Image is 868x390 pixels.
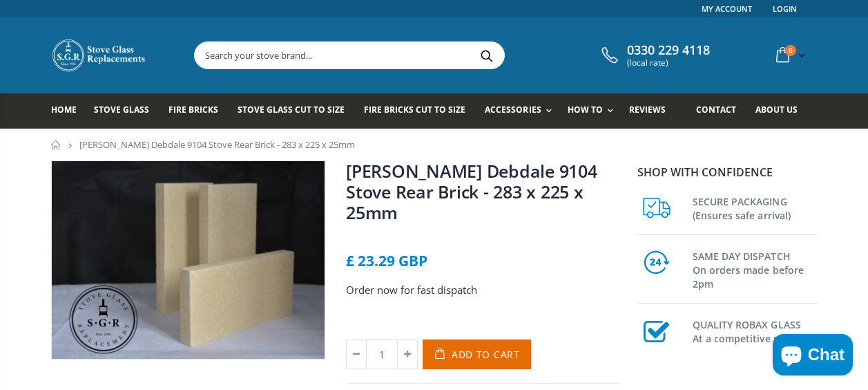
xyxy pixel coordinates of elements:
span: Home [51,104,77,115]
a: Fire Bricks [168,93,229,129]
a: [PERSON_NAME] Debdale 9104 Stove Rear Brick - 283 x 225 x 25mm [346,159,597,224]
img: 3_fire_bricks-2-min_963912d5-6a62-4d6c-a8c6-34da667c808f_800x_crop_center.jpg [52,161,325,359]
a: 0 [771,41,808,68]
input: Search your stove brand... [195,42,659,68]
span: Fire Bricks Cut To Size [364,104,465,115]
p: Shop with confidence [637,164,818,180]
span: [PERSON_NAME] Debdale 9104 Stove Rear Brick - 283 x 225 x 25mm [79,138,355,151]
a: Stove Glass Cut To Size [238,93,355,129]
a: Home [51,93,87,129]
span: Accessories [485,104,541,115]
span: Contact [696,104,736,115]
span: How To [568,104,603,115]
span: Stove Glass [94,104,149,115]
a: About us [755,93,808,129]
a: Home [51,140,61,149]
span: About us [755,104,798,115]
h3: SECURE PACKAGING (Ensures safe arrival) [693,192,818,223]
p: Order now for fast dispatch [346,282,621,298]
a: Reviews [629,93,676,129]
span: (local rate) [627,58,710,68]
span: Stove Glass Cut To Size [238,104,345,115]
span: 0 [785,45,796,56]
a: Stove Glass [94,93,160,129]
span: Fire Bricks [168,104,218,115]
inbox-online-store-chat: Shopify online store chat [769,334,857,379]
button: Search [472,42,503,68]
span: £ 23.29 GBP [346,251,427,270]
img: Stove Glass Replacement [51,38,148,73]
span: Reviews [629,104,666,115]
span: 0330 229 4118 [627,43,710,58]
button: Add to Cart [423,340,531,369]
h3: SAME DAY DISPATCH On orders made before 2pm [693,247,818,291]
a: Fire Bricks Cut To Size [364,93,476,129]
a: How To [568,93,620,129]
a: Accessories [485,93,558,129]
a: Contact [696,93,746,129]
h3: QUALITY ROBAX GLASS At a competitive price [693,315,818,346]
span: Add to Cart [452,348,520,361]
